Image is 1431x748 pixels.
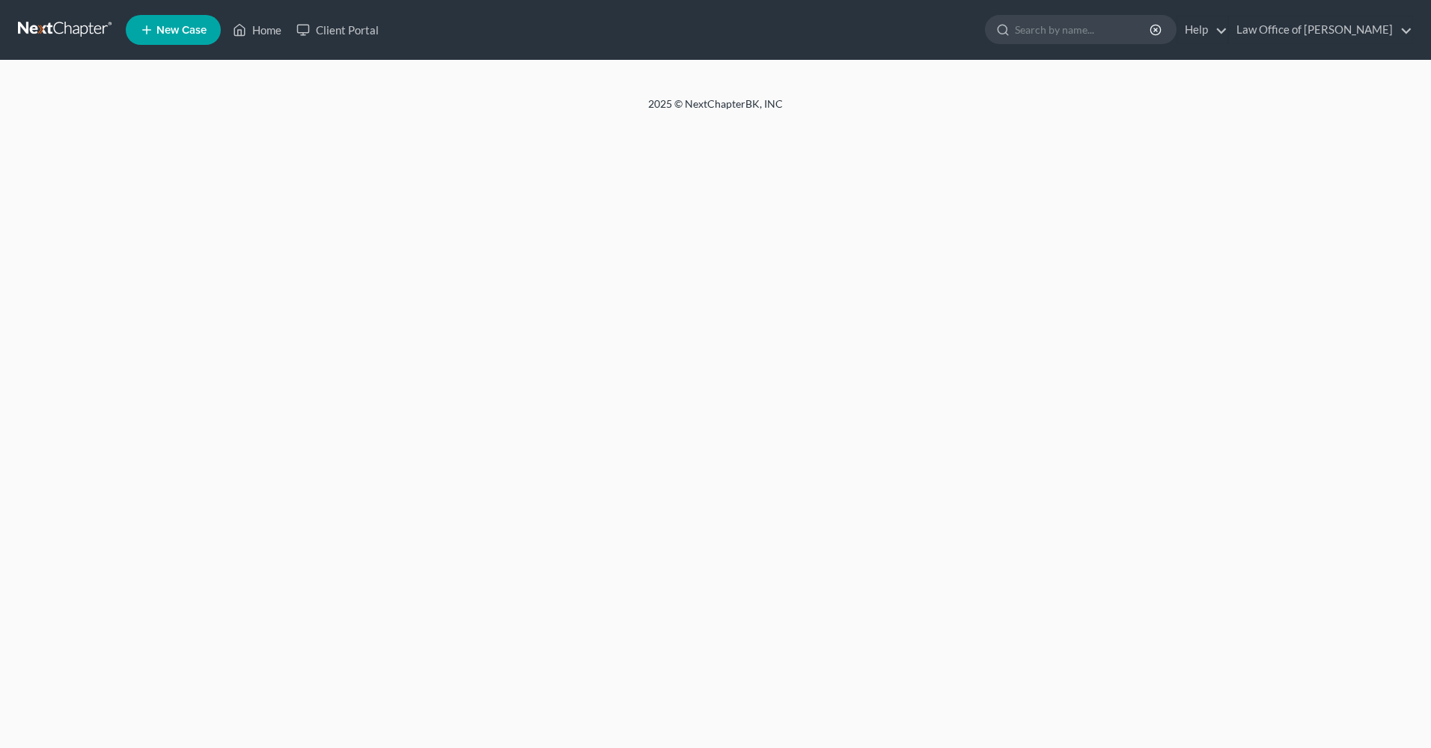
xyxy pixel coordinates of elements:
[1229,16,1412,43] a: Law Office of [PERSON_NAME]
[1015,16,1152,43] input: Search by name...
[289,96,1142,123] div: 2025 © NextChapterBK, INC
[1177,16,1227,43] a: Help
[289,16,386,43] a: Client Portal
[225,16,289,43] a: Home
[156,25,207,36] span: New Case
